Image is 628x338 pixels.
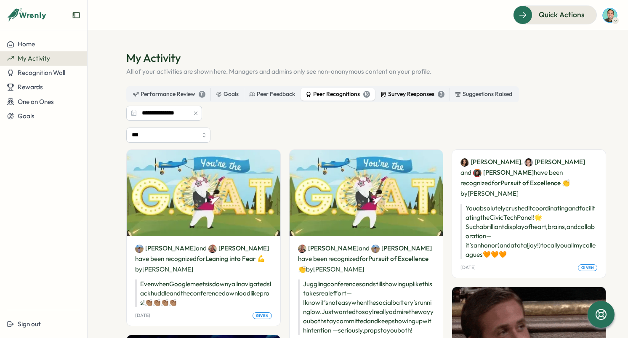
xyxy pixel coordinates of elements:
[18,98,54,106] span: One on Ones
[473,168,534,177] a: Isabelle Hirschy[PERSON_NAME]
[371,245,380,253] img: Hannah Rachael Smith
[381,90,444,99] div: Survey Responses
[135,313,150,318] p: [DATE]
[524,157,585,167] a: India Bastien[PERSON_NAME]
[18,54,50,62] span: My Activity
[460,168,471,177] span: and
[133,90,205,99] div: Performance Review
[460,204,597,259] p: You absolutely crushed it coordinating and facilitating the Civic Tech Panel! 🌟 Such a brilliant ...
[298,243,435,274] p: have been recognized by [PERSON_NAME]
[18,112,35,120] span: Goals
[460,265,476,270] p: [DATE]
[18,320,41,328] span: Sign out
[513,5,597,24] button: Quick Actions
[135,244,196,253] a: Hannah Rachael Smith[PERSON_NAME]
[298,245,306,253] img: Cyndyl Harrison
[306,90,370,99] div: Peer Recognitions
[196,244,207,253] span: and
[359,244,370,253] span: and
[18,83,43,91] span: Rewards
[492,179,500,187] span: for
[135,245,144,253] img: Hannah Rachael Smith
[216,90,239,99] div: Goals
[290,150,443,236] img: Recognition Image
[72,11,80,19] button: Expand sidebar
[126,67,589,76] p: All of your activities are shown here. Managers and admins only see non-anonymous content on your...
[208,245,217,253] img: Cyndyl Harrison
[521,157,585,167] span: ,
[524,158,533,167] img: India Bastien
[298,279,435,335] p: Juggling conferences and still showing up like this takes real effort — I know it’s not easy when...
[199,91,205,98] div: 11
[197,255,205,263] span: for
[363,91,370,98] div: 18
[135,279,272,307] p: Even when Googlemeets is down yall navigated slack huddle and the conference download like pros! ...
[455,90,512,99] div: Suggestions Raised
[438,91,444,98] div: 3
[473,169,482,177] img: Isabelle Hirschy
[371,244,432,253] a: Hannah Rachael Smith[PERSON_NAME]
[298,244,359,253] a: Cyndyl Harrison[PERSON_NAME]
[205,255,265,263] span: Leaning into Fear 💪
[127,150,280,236] img: Recognition Image
[539,9,585,20] span: Quick Actions
[460,157,521,167] a: Franchesca Rybar[PERSON_NAME]
[18,40,35,48] span: Home
[581,265,594,271] span: given
[18,69,65,77] span: Recognition Wall
[460,158,469,167] img: Franchesca Rybar
[135,243,272,274] p: have been recognized by [PERSON_NAME]
[602,7,618,23] img: Miguel Zeballos-Vargas
[359,255,368,263] span: for
[460,157,597,199] p: have been recognized by [PERSON_NAME]
[126,51,589,65] h1: My Activity
[500,179,570,187] span: Pursuit of Excellence 👏
[249,90,295,99] div: Peer Feedback
[208,244,269,253] a: Cyndyl Harrison[PERSON_NAME]
[256,313,269,319] span: given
